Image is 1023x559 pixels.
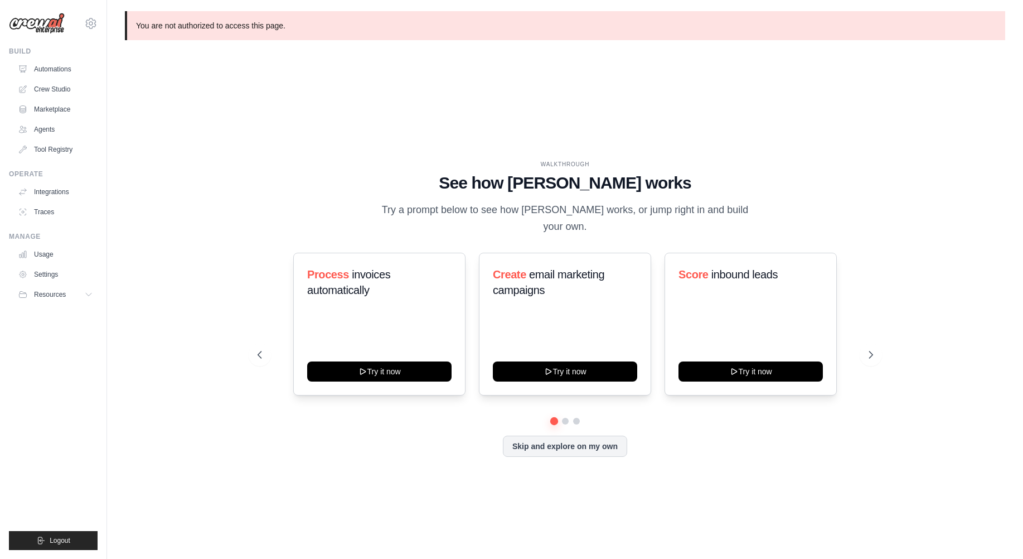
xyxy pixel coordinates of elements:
a: Marketplace [13,100,98,118]
p: Try a prompt below to see how [PERSON_NAME] works, or jump right in and build your own. [378,202,753,235]
span: Logout [50,536,70,545]
a: Usage [13,245,98,263]
div: Operate [9,170,98,179]
a: Crew Studio [13,80,98,98]
div: WALKTHROUGH [258,160,873,168]
span: inbound leads [711,268,778,281]
img: Logo [9,13,65,34]
div: Build [9,47,98,56]
div: Manage [9,232,98,241]
button: Try it now [678,362,823,382]
span: email marketing campaigns [493,268,604,296]
a: Traces [13,203,98,221]
a: Settings [13,266,98,283]
button: Try it now [307,362,452,382]
span: invoices automatically [307,268,390,296]
span: Score [678,268,709,281]
span: Create [493,268,526,281]
p: You are not authorized to access this page. [125,11,1005,40]
button: Resources [13,286,98,303]
button: Skip and explore on my own [503,436,627,457]
a: Integrations [13,183,98,201]
button: Logout [9,531,98,550]
a: Agents [13,121,98,138]
button: Try it now [493,362,637,382]
span: Resources [34,290,66,299]
a: Automations [13,60,98,78]
a: Tool Registry [13,141,98,158]
h1: See how [PERSON_NAME] works [258,173,873,193]
span: Process [307,268,349,281]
